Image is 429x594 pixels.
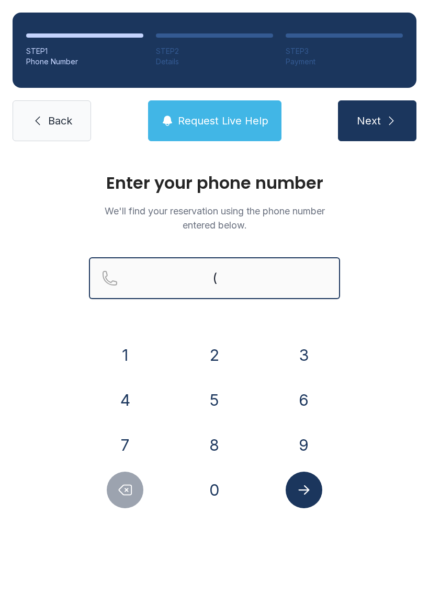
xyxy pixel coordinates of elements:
button: 0 [196,472,233,508]
button: 2 [196,337,233,373]
button: Submit lookup form [286,472,322,508]
button: 7 [107,427,143,463]
div: STEP 2 [156,46,273,56]
button: Delete number [107,472,143,508]
p: We'll find your reservation using the phone number entered below. [89,204,340,232]
button: 5 [196,382,233,418]
div: Payment [286,56,403,67]
button: 8 [196,427,233,463]
button: 3 [286,337,322,373]
span: Request Live Help [178,113,268,128]
button: 4 [107,382,143,418]
span: Next [357,113,381,128]
div: STEP 3 [286,46,403,56]
div: Phone Number [26,56,143,67]
button: 1 [107,337,143,373]
span: Back [48,113,72,128]
button: 6 [286,382,322,418]
input: Reservation phone number [89,257,340,299]
div: Details [156,56,273,67]
div: STEP 1 [26,46,143,56]
h1: Enter your phone number [89,175,340,191]
button: 9 [286,427,322,463]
